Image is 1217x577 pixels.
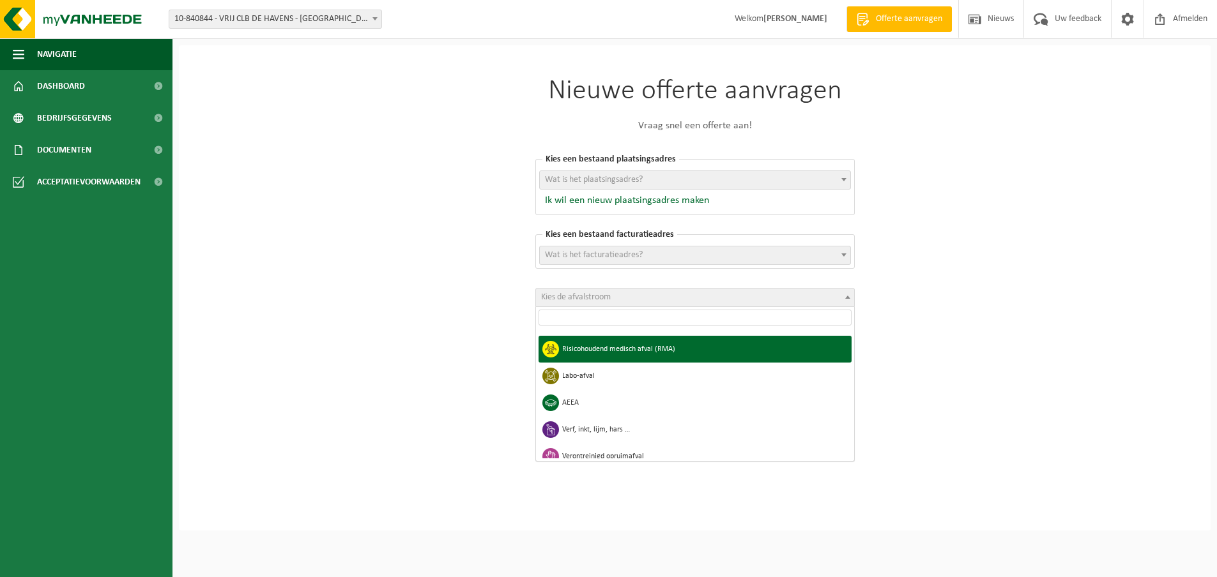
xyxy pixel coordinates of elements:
p: Vraag snel een offerte aan! [535,118,855,133]
span: Acceptatievoorwaarden [37,166,141,198]
span: Offerte aanvragen [873,13,945,26]
span: Wat is het plaatsingsadres? [545,175,643,184]
span: Dashboard [37,70,85,102]
span: Labo-afval [562,372,845,380]
span: Bedrijfsgegevens [37,102,112,134]
span: 10-840844 - VRIJ CLB DE HAVENS - BRUGGE [169,10,382,29]
span: Kies een bestaand facturatieadres [542,230,677,239]
strong: [PERSON_NAME] [763,14,827,24]
span: Verontreinigd opruimafval [562,453,845,460]
span: Navigatie [37,38,77,70]
a: Offerte aanvragen [846,6,952,32]
span: Verf, inkt, lijm, hars … [562,426,845,433]
span: AEEA [562,399,845,407]
span: Kies een bestaand plaatsingsadres [542,154,679,164]
span: Risicohoudend medisch afval (RMA) [562,345,845,353]
span: Wat is het facturatieadres? [545,250,643,260]
span: Documenten [37,134,91,166]
span: 10-840844 - VRIJ CLB DE HAVENS - BRUGGE [169,10,381,28]
button: Ik wil een nieuw plaatsingsadres maken [539,194,709,207]
span: Kies de afvalstroom [541,292,611,302]
h1: Nieuwe offerte aanvragen [535,77,855,105]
